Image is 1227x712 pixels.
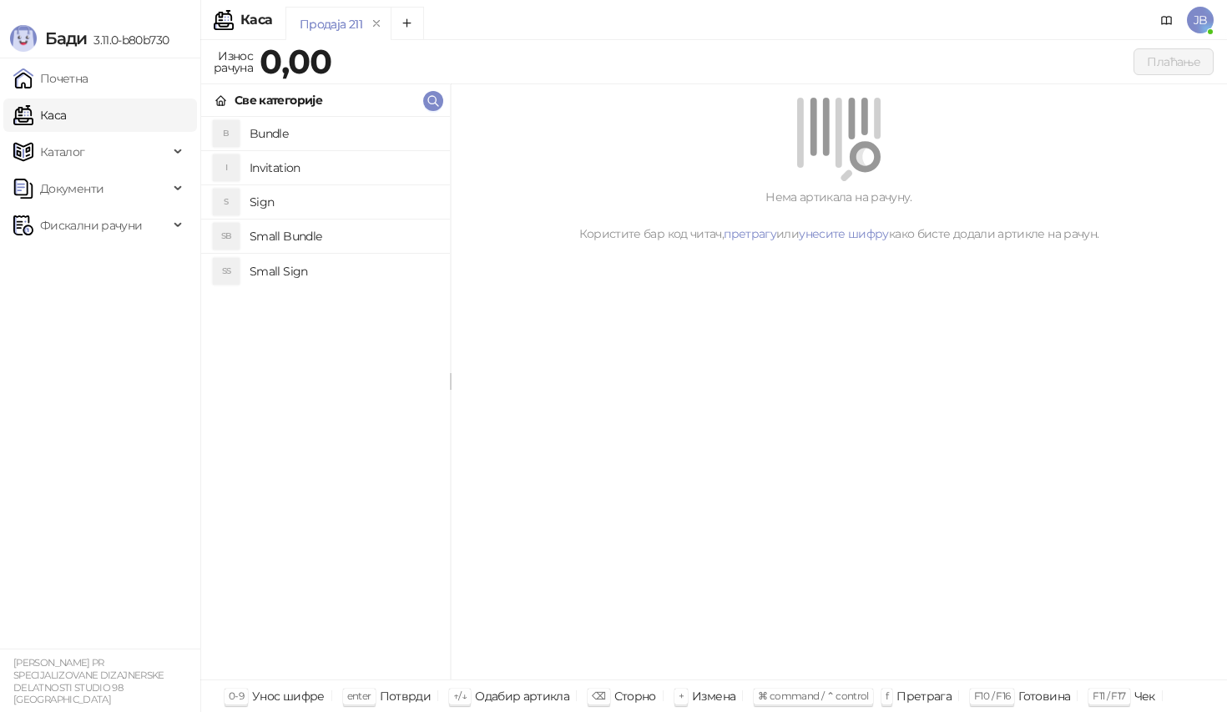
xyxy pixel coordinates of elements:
[229,689,244,702] span: 0-9
[201,117,450,679] div: grid
[213,154,240,181] div: I
[213,120,240,147] div: B
[240,13,272,27] div: Каса
[252,685,325,707] div: Унос шифре
[213,258,240,285] div: SS
[210,45,256,78] div: Износ рачуна
[614,685,656,707] div: Сторно
[724,226,776,241] a: претрагу
[1018,685,1070,707] div: Готовина
[250,120,437,147] h4: Bundle
[250,189,437,215] h4: Sign
[213,189,240,215] div: S
[13,657,164,705] small: [PERSON_NAME] PR SPECIJALIZOVANE DIZAJNERSKE DELATNOSTI STUDIO 98 [GEOGRAPHIC_DATA]
[366,17,387,31] button: remove
[13,62,88,95] a: Почетна
[380,685,432,707] div: Потврди
[300,15,362,33] div: Продаја 211
[250,223,437,250] h4: Small Bundle
[40,209,142,242] span: Фискални рачуни
[1134,48,1214,75] button: Плаћање
[679,689,684,702] span: +
[213,223,240,250] div: SB
[40,135,85,169] span: Каталог
[40,172,104,205] span: Документи
[1187,7,1214,33] span: JB
[1154,7,1180,33] a: Документација
[391,7,424,40] button: Add tab
[758,689,869,702] span: ⌘ command / ⌃ control
[347,689,371,702] span: enter
[87,33,169,48] span: 3.11.0-b80b730
[250,154,437,181] h4: Invitation
[974,689,1010,702] span: F10 / F16
[475,685,569,707] div: Одабир артикла
[235,91,322,109] div: Све категорије
[692,685,735,707] div: Измена
[260,41,331,82] strong: 0,00
[592,689,605,702] span: ⌫
[799,226,889,241] a: унесите шифру
[45,28,87,48] span: Бади
[886,689,888,702] span: f
[10,25,37,52] img: Logo
[13,98,66,132] a: Каса
[896,685,952,707] div: Претрага
[250,258,437,285] h4: Small Sign
[453,689,467,702] span: ↑/↓
[471,188,1207,243] div: Нема артикала на рачуну. Користите бар код читач, или како бисте додали артикле на рачун.
[1093,689,1125,702] span: F11 / F17
[1134,685,1155,707] div: Чек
